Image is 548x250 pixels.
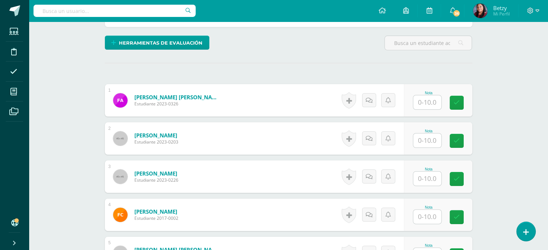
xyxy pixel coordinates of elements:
[413,244,445,247] div: Nota
[413,91,445,95] div: Nota
[134,215,178,221] span: Estudiante 2017-0002
[385,36,472,50] input: Busca un estudiante aquí...
[413,95,441,109] input: 0-10.0
[105,36,209,50] a: Herramientas de evaluación
[34,5,196,17] input: Busca un usuario...
[134,132,178,139] a: [PERSON_NAME]
[413,210,441,224] input: 0-10.0
[453,9,460,17] span: 36
[119,36,202,50] span: Herramientas de evaluación
[413,129,445,133] div: Nota
[413,167,445,171] div: Nota
[134,94,221,101] a: [PERSON_NAME] [PERSON_NAME]
[134,101,221,107] span: Estudiante 2023-0326
[134,177,178,183] span: Estudiante 2023-0226
[113,93,128,108] img: 15a6e49994c9e940e0b0f1c9b766f61e.png
[113,208,128,222] img: ac183509ebdf9cbfe50569c14c5da54a.png
[113,131,128,146] img: 45x45
[134,139,178,145] span: Estudiante 2023-0203
[493,4,509,12] span: Betzy
[134,208,178,215] a: [PERSON_NAME]
[413,172,441,186] input: 0-10.0
[134,170,178,177] a: [PERSON_NAME]
[413,133,441,147] input: 0-10.0
[493,11,509,17] span: Mi Perfil
[473,4,487,18] img: e3ef1c2e9fb4cf0091d72784ffee823d.png
[113,169,128,184] img: 45x45
[413,205,445,209] div: Nota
